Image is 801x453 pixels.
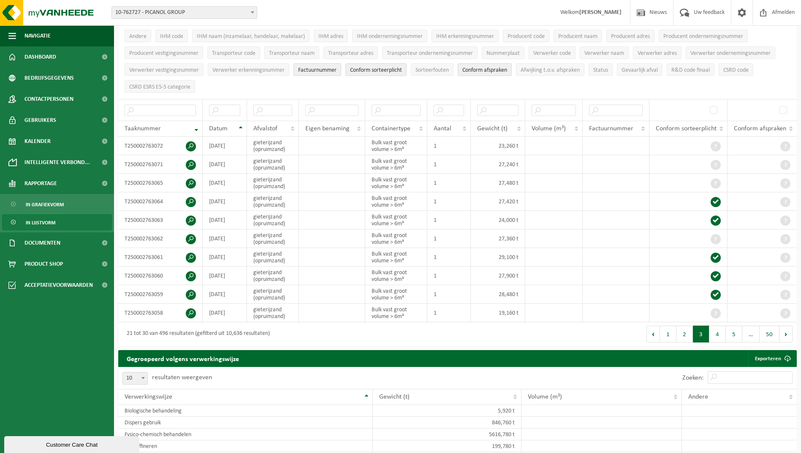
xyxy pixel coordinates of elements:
[734,125,786,132] span: Conform afspraken
[671,67,710,73] span: R&D code finaal
[26,215,55,231] span: In lijstvorm
[298,67,337,73] span: Factuurnummer
[365,267,427,285] td: Bulk vast groot volume > 6m³
[269,50,315,57] span: Transporteur naam
[471,174,525,192] td: 27,480 t
[129,33,147,40] span: Andere
[203,192,247,211] td: [DATE]
[373,405,521,417] td: 5,920 t
[508,33,545,40] span: Producent code
[208,63,289,76] button: Verwerker erkenningsnummerVerwerker erkenningsnummer: Activate to sort
[471,285,525,304] td: 28,480 t
[118,350,247,367] h2: Gegroepeerd volgens verwerkingswijze
[529,46,576,59] button: Verwerker codeVerwerker code: Activate to sort
[247,211,299,229] td: gieterijzand (opruimzand)
[192,30,310,42] button: IHM naam (inzamelaar, handelaar, makelaar)IHM naam (inzamelaar, handelaar, makelaar): Activate to...
[293,63,341,76] button: FactuurnummerFactuurnummer: Activate to sort
[203,229,247,248] td: [DATE]
[125,80,195,93] button: CSRD ESRS E5-5 categorieCSRD ESRS E5-5 categorie: Activate to sort
[365,285,427,304] td: Bulk vast groot volume > 6m³
[118,248,203,267] td: T250002763061
[373,429,521,440] td: 5616,780 t
[212,67,285,73] span: Verwerker erkenningsnummer
[471,192,525,211] td: 27,420 t
[125,63,204,76] button: Verwerker vestigingsnummerVerwerker vestigingsnummer: Activate to sort
[471,229,525,248] td: 27,360 t
[129,84,190,90] span: CSRD ESRS E5-5 categorie
[314,30,348,42] button: IHM adresIHM adres: Activate to sort
[24,232,60,253] span: Documenten
[197,33,305,40] span: IHM naam (inzamelaar, handelaar, makelaar)
[247,267,299,285] td: gieterijzand (opruimzand)
[660,326,676,342] button: 1
[373,417,521,429] td: 846,760 t
[471,137,525,155] td: 23,260 t
[611,33,650,40] span: Producent adres
[427,248,471,267] td: 1
[760,326,779,342] button: 50
[365,248,427,267] td: Bulk vast groot volume > 6m³
[427,174,471,192] td: 1
[682,375,703,381] label: Zoeken:
[646,326,660,342] button: Previous
[247,248,299,267] td: gieterijzand (opruimzand)
[471,211,525,229] td: 24,000 t
[118,285,203,304] td: T250002763059
[726,326,742,342] button: 5
[203,137,247,155] td: [DATE]
[372,125,410,132] span: Containertype
[118,211,203,229] td: T250002763063
[589,125,633,132] span: Factuurnummer
[129,67,199,73] span: Verwerker vestigingsnummer
[427,211,471,229] td: 1
[24,131,51,152] span: Kalender
[427,285,471,304] td: 1
[118,417,373,429] td: Dispers gebruik
[471,248,525,267] td: 29,100 t
[533,50,571,57] span: Verwerker code
[622,67,658,73] span: Gevaarlijk afval
[203,285,247,304] td: [DATE]
[24,110,56,131] span: Gebruikers
[387,50,473,57] span: Transporteur ondernemingsnummer
[118,267,203,285] td: T250002763060
[203,304,247,322] td: [DATE]
[160,33,183,40] span: IHM code
[638,50,677,57] span: Verwerker adres
[24,25,51,46] span: Navigatie
[111,6,257,19] span: 10-762727 - PICANOL GROUP
[247,192,299,211] td: gieterijzand (opruimzand)
[122,326,270,342] div: 21 tot 30 van 496 resultaten (gefilterd uit 10,636 resultaten)
[482,46,524,59] button: NummerplaatNummerplaat: Activate to sort
[579,9,622,16] strong: [PERSON_NAME]
[365,174,427,192] td: Bulk vast groot volume > 6m³
[118,229,203,248] td: T250002763062
[432,30,499,42] button: IHM erkenningsnummerIHM erkenningsnummer: Activate to sort
[427,137,471,155] td: 1
[471,267,525,285] td: 27,900 t
[382,46,478,59] button: Transporteur ondernemingsnummerTransporteur ondernemingsnummer : Activate to sort
[155,30,188,42] button: IHM codeIHM code: Activate to sort
[24,275,93,296] span: Acceptatievoorwaarden
[118,155,203,174] td: T250002763071
[352,30,427,42] button: IHM ondernemingsnummerIHM ondernemingsnummer: Activate to sort
[125,46,203,59] button: Producent vestigingsnummerProducent vestigingsnummer: Activate to sort
[350,67,402,73] span: Conform sorteerplicht
[554,30,602,42] button: Producent naamProducent naam: Activate to sort
[203,267,247,285] td: [DATE]
[26,197,64,213] span: In grafiekvorm
[247,155,299,174] td: gieterijzand (opruimzand)
[118,429,373,440] td: Fysico-chemisch behandelen
[203,211,247,229] td: [DATE]
[24,89,73,110] span: Contactpersonen
[584,50,624,57] span: Verwerker naam
[112,7,257,19] span: 10-762727 - PICANOL GROUP
[748,350,796,367] a: Exporteren
[528,394,562,400] span: Volume (m³)
[486,50,520,57] span: Nummerplaat
[203,174,247,192] td: [DATE]
[118,192,203,211] td: T250002763064
[247,174,299,192] td: gieterijzand (opruimzand)
[365,229,427,248] td: Bulk vast groot volume > 6m³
